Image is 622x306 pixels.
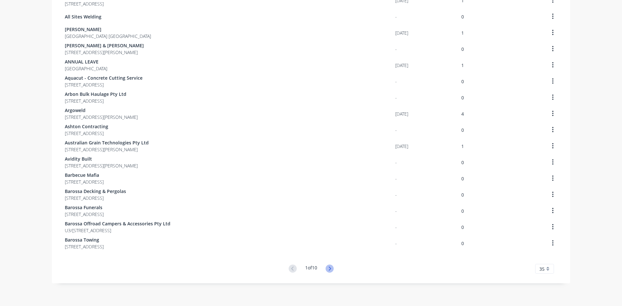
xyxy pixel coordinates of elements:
[461,175,464,182] div: 0
[65,130,108,137] span: [STREET_ADDRESS]
[461,159,464,166] div: 0
[395,46,397,52] div: -
[65,42,144,49] span: [PERSON_NAME] & [PERSON_NAME]
[65,26,151,33] span: [PERSON_NAME]
[65,74,143,81] span: Aquacut - Concrete Cutting Service
[461,29,464,36] div: 1
[65,155,138,162] span: Avidity Built
[65,195,126,201] span: [STREET_ADDRESS]
[461,143,464,150] div: 1
[461,224,464,231] div: 0
[65,139,149,146] span: Australian Grain Technologies Pty Ltd
[395,224,397,231] div: -
[65,123,108,130] span: Ashton Contracting
[395,78,397,85] div: -
[461,191,464,198] div: 0
[65,49,144,56] span: [STREET_ADDRESS][PERSON_NAME]
[395,13,397,20] div: -
[65,146,149,153] span: [STREET_ADDRESS][PERSON_NAME]
[395,110,408,117] div: [DATE]
[461,13,464,20] div: 0
[65,243,104,250] span: [STREET_ADDRESS]
[395,208,397,214] div: -
[461,46,464,52] div: 0
[65,65,107,72] span: [GEOGRAPHIC_DATA]
[461,127,464,133] div: 0
[461,110,464,117] div: 4
[65,204,104,211] span: Barossa Funerals
[65,172,104,178] span: Barbecue Mafia
[305,264,317,274] div: 1 of 10
[65,33,151,40] span: [GEOGRAPHIC_DATA] [GEOGRAPHIC_DATA]
[461,240,464,247] div: 0
[65,13,101,20] span: All Sites Welding
[461,62,464,69] div: 1
[65,227,170,234] span: U3/[STREET_ADDRESS]
[395,94,397,101] div: -
[65,91,126,97] span: Arbon Bulk Haulage Pty Ltd
[461,94,464,101] div: 0
[395,143,408,150] div: [DATE]
[461,208,464,214] div: 0
[65,236,104,243] span: Barossa Towing
[65,0,120,7] span: [STREET_ADDRESS]
[395,191,397,198] div: -
[65,114,138,120] span: [STREET_ADDRESS][PERSON_NAME]
[461,78,464,85] div: 0
[65,211,104,218] span: [STREET_ADDRESS]
[65,58,107,65] span: ANNUAL LEAVE
[395,240,397,247] div: -
[395,62,408,69] div: [DATE]
[395,29,408,36] div: [DATE]
[65,188,126,195] span: Barossa Decking & Pergolas
[395,159,397,166] div: -
[65,162,138,169] span: [STREET_ADDRESS][PERSON_NAME]
[65,178,104,185] span: [STREET_ADDRESS]
[65,81,143,88] span: [STREET_ADDRESS]
[65,220,170,227] span: Barossa Offroad Campers & Accessories Pty Ltd
[395,175,397,182] div: -
[395,127,397,133] div: -
[539,266,545,272] span: 35
[65,97,126,104] span: [STREET_ADDRESS]
[65,107,138,114] span: Argoweld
